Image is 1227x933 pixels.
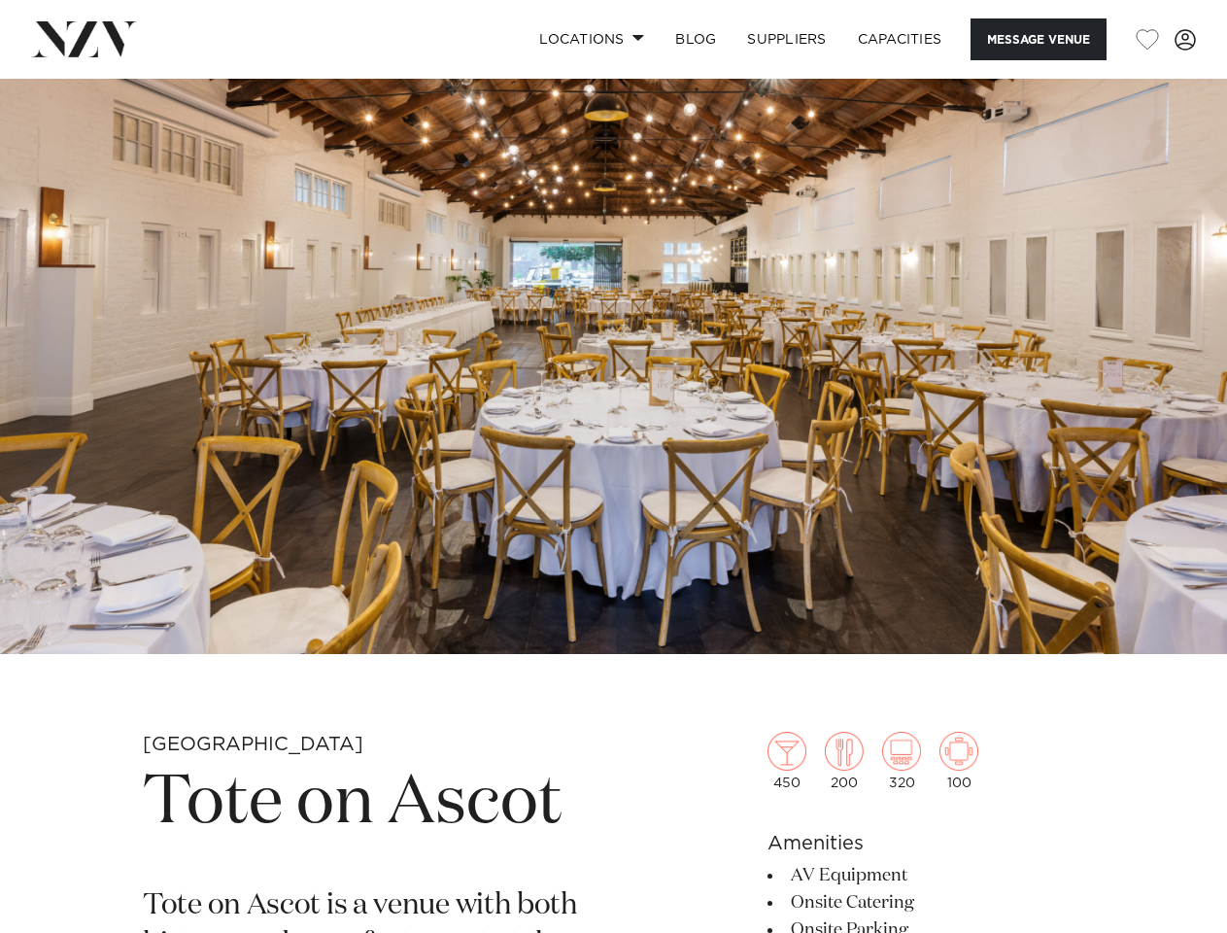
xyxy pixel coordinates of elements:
a: Locations [524,18,660,60]
li: Onsite Catering [767,889,1084,916]
a: SUPPLIERS [732,18,841,60]
li: AV Equipment [767,862,1084,889]
div: 200 [825,732,864,790]
a: Capacities [842,18,958,60]
div: 100 [939,732,978,790]
img: theatre.png [882,732,921,771]
h1: Tote on Ascot [143,759,630,848]
div: 320 [882,732,921,790]
a: BLOG [660,18,732,60]
small: [GEOGRAPHIC_DATA] [143,735,363,754]
img: dining.png [825,732,864,771]
h6: Amenities [767,829,1084,858]
img: meeting.png [939,732,978,771]
div: 450 [767,732,806,790]
img: nzv-logo.png [31,21,137,56]
button: Message Venue [971,18,1107,60]
img: cocktail.png [767,732,806,771]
